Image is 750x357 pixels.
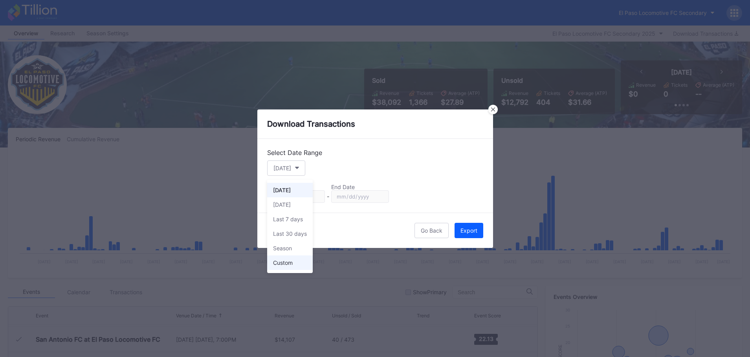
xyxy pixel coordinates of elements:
div: Last 7 days [273,216,303,222]
div: [DATE] [273,201,291,208]
div: [DATE] [273,187,291,193]
div: Custom [273,259,293,266]
div: Season [273,245,292,251]
div: Last 30 days [273,230,307,237]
